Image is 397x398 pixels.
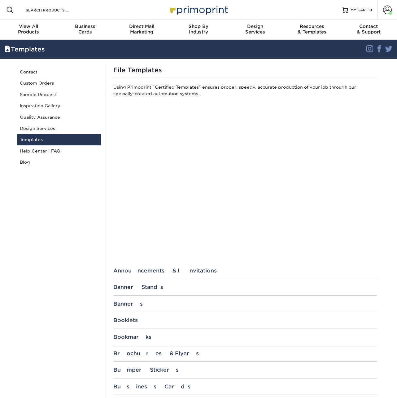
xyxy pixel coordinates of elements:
a: BusinessCards [57,20,113,40]
a: Direct MailMarketing [113,20,170,40]
a: Design Services [17,123,101,134]
a: Inspiration Gallery [17,100,101,111]
a: Shop ByIndustry [170,20,227,40]
span: Design [227,24,284,29]
div: Brochures & Flyers [113,350,377,356]
div: Industry [170,24,227,35]
span: Shop By [170,24,227,29]
a: Custom Orders [17,77,101,89]
div: Booklets [113,317,377,323]
span: MY CART [351,7,368,13]
a: Help Center | FAQ [17,145,101,157]
input: SEARCH PRODUCTS..... [25,6,85,14]
span: Resources [284,24,340,29]
div: Cards [57,24,113,35]
div: Bookmarks [113,334,377,340]
div: Bumper Stickers [113,367,377,373]
div: & Support [340,24,397,35]
span: Direct Mail [113,24,170,29]
span: Contact [340,24,397,29]
img: Primoprint [168,3,229,16]
a: Sample Request [17,89,101,100]
a: Quality Assurance [17,112,101,123]
a: Contact [17,66,101,77]
div: Marketing [113,24,170,35]
div: Banners [113,301,377,307]
div: & Templates [284,24,340,35]
a: Resources& Templates [284,20,340,40]
p: Using Primoprint "Certified Templates" ensures proper, speedy, accurate production of your job th... [113,84,377,99]
a: Blog [17,157,101,168]
div: Announcements & Invitations [113,268,377,274]
span: 0 [369,8,372,12]
a: DesignServices [227,20,284,40]
a: Contact& Support [340,20,397,40]
div: Services [227,24,284,35]
div: Business Cards [113,383,377,390]
span: Business [57,24,113,29]
div: Banner Stands [113,284,377,290]
a: Templates [17,134,101,145]
h1: File Templates [113,66,377,74]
